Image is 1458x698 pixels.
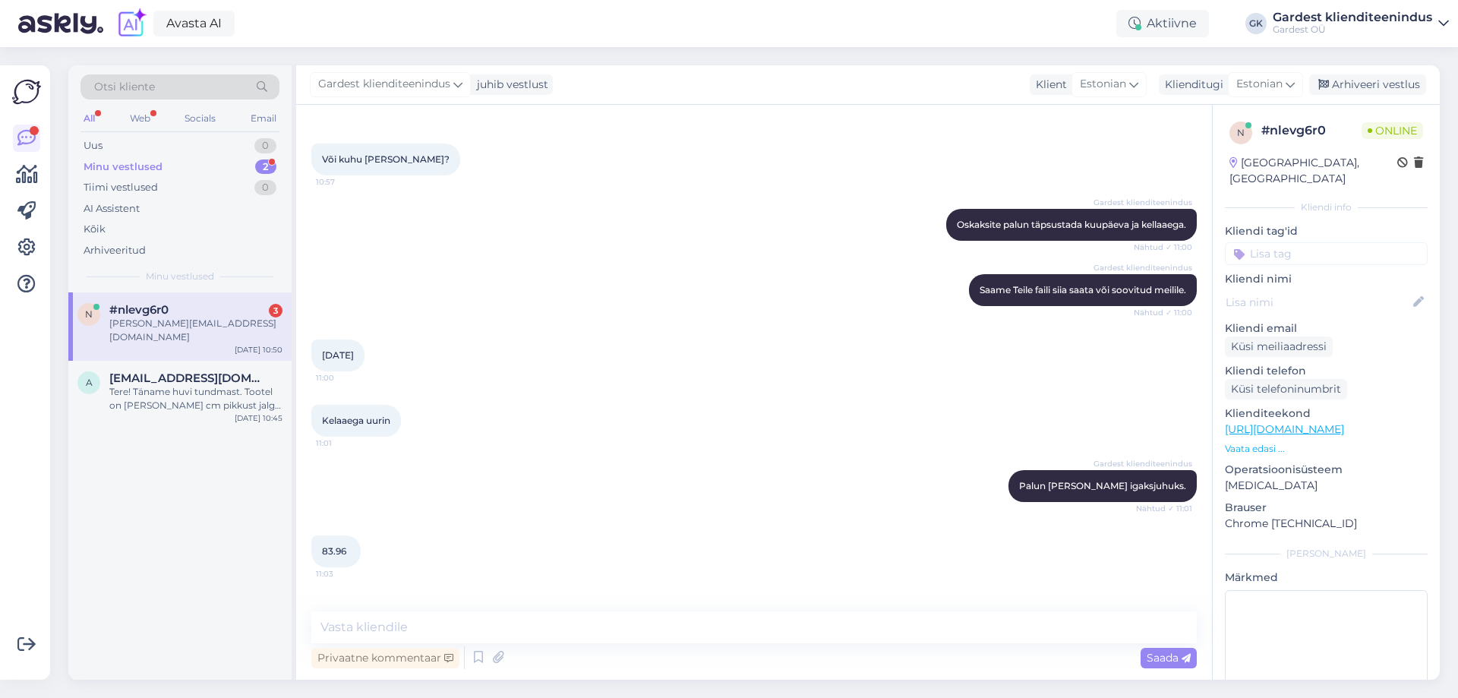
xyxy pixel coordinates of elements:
[1225,336,1333,357] div: Küsi meiliaadressi
[1147,651,1191,665] span: Saada
[1093,197,1192,208] span: Gardest klienditeenindus
[1225,201,1428,214] div: Kliendi info
[248,109,279,128] div: Email
[1236,76,1283,93] span: Estonian
[471,77,548,93] div: juhib vestlust
[1225,422,1344,436] a: [URL][DOMAIN_NAME]
[1134,242,1192,253] span: Nähtud ✓ 11:00
[311,648,459,668] div: Privaatne kommentaar
[980,284,1186,295] span: Saame Teile faili siia saata või soovitud meilile.
[1116,10,1209,37] div: Aktiivne
[109,371,267,385] span: Aa@gmail.com
[1309,74,1426,95] div: Arhiveeri vestlus
[1225,442,1428,456] p: Vaata edasi ...
[84,138,103,153] div: Uus
[1225,547,1428,561] div: [PERSON_NAME]
[322,415,390,426] span: Kelaaega uurin
[1159,77,1223,93] div: Klienditugi
[1134,307,1192,318] span: Nähtud ✓ 11:00
[1245,13,1267,34] div: GK
[1093,262,1192,273] span: Gardest klienditeenindus
[12,77,41,106] img: Askly Logo
[254,180,276,195] div: 0
[84,180,158,195] div: Tiimi vestlused
[1261,122,1362,140] div: # nlevg6r0
[109,303,169,317] span: #nlevg6r0
[269,304,282,317] div: 3
[1273,11,1449,36] a: Gardest klienditeenindusGardest OÜ
[1225,223,1428,239] p: Kliendi tag'id
[1093,458,1192,469] span: Gardest klienditeenindus
[115,8,147,39] img: explore-ai
[235,412,282,424] div: [DATE] 10:45
[1362,122,1423,139] span: Online
[1225,406,1428,422] p: Klienditeekond
[84,222,106,237] div: Kõik
[322,545,346,557] span: 83.96
[84,243,146,258] div: Arhiveeritud
[255,159,276,175] div: 2
[1080,76,1126,93] span: Estonian
[1225,363,1428,379] p: Kliendi telefon
[1225,379,1347,400] div: Küsi telefoninumbrit
[84,159,163,175] div: Minu vestlused
[86,377,93,388] span: A
[1135,503,1192,514] span: Nähtud ✓ 11:01
[235,344,282,355] div: [DATE] 10:50
[318,76,450,93] span: Gardest klienditeenindus
[1229,155,1397,187] div: [GEOGRAPHIC_DATA], [GEOGRAPHIC_DATA]
[1226,294,1410,311] input: Lisa nimi
[1225,478,1428,494] p: [MEDICAL_DATA]
[153,11,235,36] a: Avasta AI
[322,349,354,361] span: [DATE]
[146,270,214,283] span: Minu vestlused
[181,109,219,128] div: Socials
[109,385,282,412] div: Tere! Täname huvi tundmast. Tootel on [PERSON_NAME] cm pikkust jalga, et sõel ei puudutaks [PERSO...
[94,79,155,95] span: Otsi kliente
[316,372,373,384] span: 11:00
[1225,462,1428,478] p: Operatsioonisüsteem
[109,317,282,344] div: [PERSON_NAME][EMAIL_ADDRESS][DOMAIN_NAME]
[85,308,93,320] span: n
[1019,480,1186,491] span: Palun [PERSON_NAME] igaksjuhuks.
[1225,242,1428,265] input: Lisa tag
[254,138,276,153] div: 0
[84,201,140,216] div: AI Assistent
[1225,500,1428,516] p: Brauser
[957,219,1186,230] span: Oskaksite palun täpsustada kuupäeva ja kellaaega.
[1225,570,1428,586] p: Märkmed
[316,437,373,449] span: 11:01
[322,153,450,165] span: Või kuhu [PERSON_NAME]?
[1030,77,1067,93] div: Klient
[1225,321,1428,336] p: Kliendi email
[1273,24,1432,36] div: Gardest OÜ
[1273,11,1432,24] div: Gardest klienditeenindus
[316,568,373,580] span: 11:03
[1237,127,1245,138] span: n
[80,109,98,128] div: All
[127,109,153,128] div: Web
[1225,271,1428,287] p: Kliendi nimi
[1225,516,1428,532] p: Chrome [TECHNICAL_ID]
[316,176,373,188] span: 10:57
